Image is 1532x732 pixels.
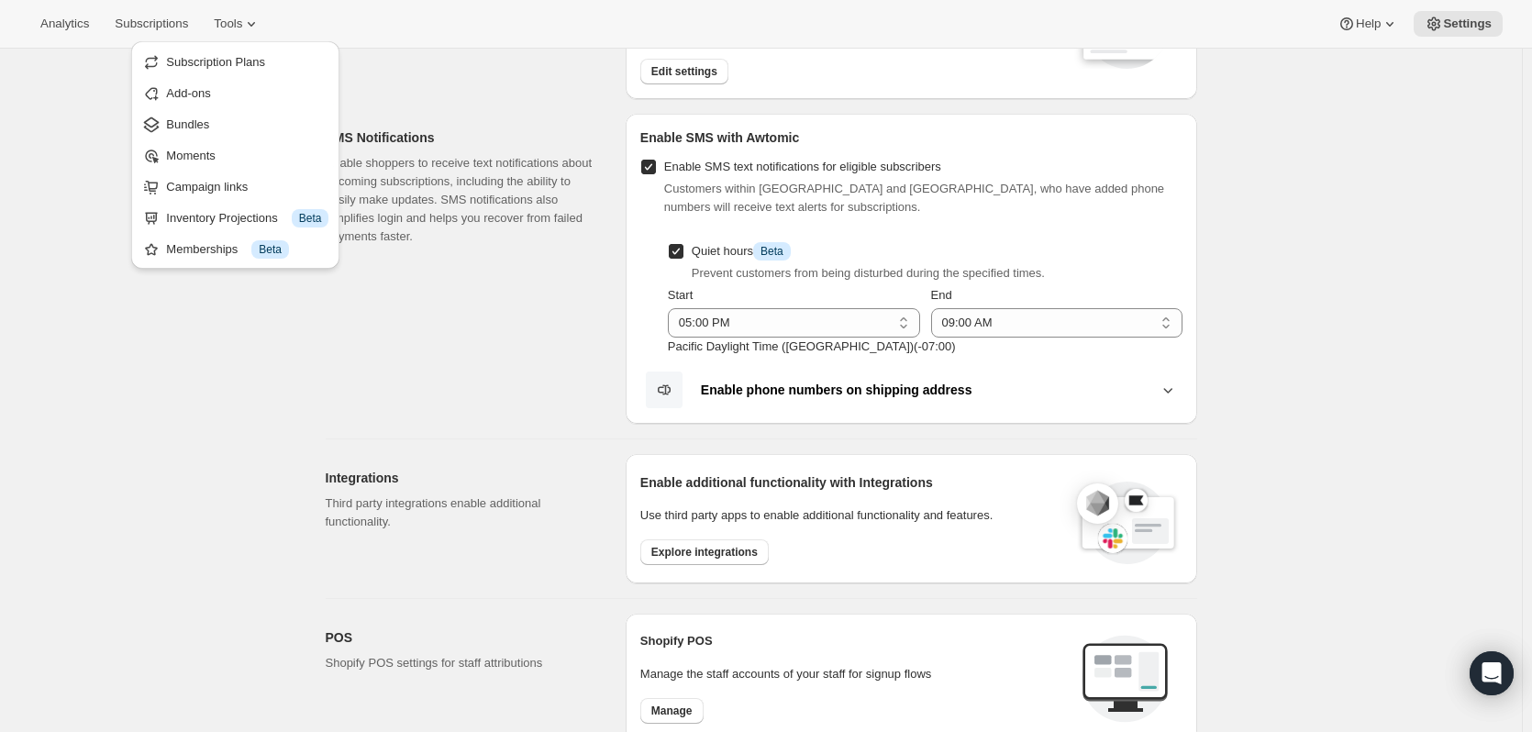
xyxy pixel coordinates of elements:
[1356,17,1381,31] span: Help
[326,469,596,487] h2: Integrations
[166,240,328,259] div: Memberships
[1414,11,1503,37] button: Settings
[701,383,972,397] b: Enable phone numbers on shipping address
[137,78,334,107] button: Add-ons
[166,209,328,227] div: Inventory Projections
[640,539,769,565] button: Explore integrations
[326,154,596,246] p: Enable shoppers to receive text notifications about upcoming subscriptions, including the ability...
[326,128,596,147] h2: SMS Notifications
[166,86,210,100] span: Add-ons
[1327,11,1410,37] button: Help
[640,473,1059,492] h2: Enable additional functionality with Integrations
[640,506,1059,525] p: Use third party apps to enable additional functionality and features.
[137,140,334,170] button: Moments
[115,17,188,31] span: Subscriptions
[259,242,282,257] span: Beta
[40,17,89,31] span: Analytics
[664,160,941,173] span: Enable SMS text notifications for eligible subscribers
[640,59,728,84] button: Edit settings
[668,338,1182,356] p: Pacific Daylight Time ([GEOGRAPHIC_DATA]) ( -07 : 00 )
[29,11,100,37] button: Analytics
[664,182,1164,214] span: Customers within [GEOGRAPHIC_DATA] and [GEOGRAPHIC_DATA], who have added phone numbers will recei...
[166,117,209,131] span: Bundles
[326,628,596,647] h2: POS
[1443,17,1492,31] span: Settings
[692,266,1045,280] span: Prevent customers from being disturbed during the specified times.
[137,203,334,232] button: Inventory Projections
[640,698,704,724] button: Manage
[326,654,596,672] p: Shopify POS settings for staff attributions
[104,11,199,37] button: Subscriptions
[137,109,334,139] button: Bundles
[137,47,334,76] button: Subscription Plans
[640,128,1182,147] h2: Enable SMS with Awtomic
[760,244,783,259] span: Beta
[651,64,717,79] span: Edit settings
[166,149,215,162] span: Moments
[137,172,334,201] button: Campaign links
[931,288,952,302] span: End
[326,494,596,531] p: Third party integrations enable additional functionality.
[651,545,758,560] span: Explore integrations
[692,244,791,258] span: Quiet hours
[203,11,272,37] button: Tools
[640,371,1182,409] button: Enable phone numbers on shipping address
[640,665,1067,683] p: Manage the staff accounts of your staff for signup flows
[651,704,693,718] span: Manage
[1470,651,1514,695] div: Open Intercom Messenger
[214,17,242,31] span: Tools
[166,55,265,69] span: Subscription Plans
[137,234,334,263] button: Memberships
[640,632,1067,650] h2: Shopify POS
[166,180,248,194] span: Campaign links
[299,211,322,226] span: Beta
[668,288,693,302] span: Start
